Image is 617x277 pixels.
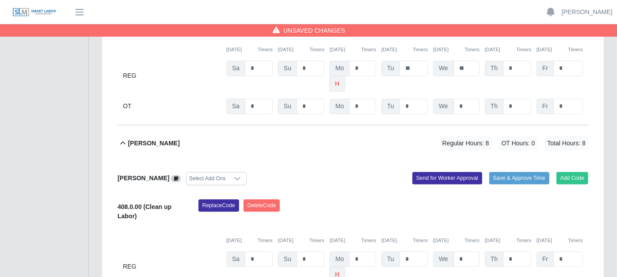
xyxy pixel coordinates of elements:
b: 408.0.00 (Clean up Labor) [118,203,171,220]
div: [DATE] [278,237,324,244]
span: OT Hours: 0 [499,136,538,151]
span: Fr [537,61,554,76]
b: [PERSON_NAME] [118,175,169,182]
button: Timers [465,237,480,244]
button: Timers [361,237,376,244]
div: [DATE] [226,46,273,53]
span: Regular Hours: 8 [440,136,492,151]
span: Unsaved Changes [283,26,345,35]
div: [DATE] [278,46,324,53]
button: Timers [413,237,428,244]
button: ReplaceCode [198,199,239,212]
span: Su [278,99,297,114]
span: Th [485,251,503,267]
span: Tu [381,251,400,267]
div: [DATE] [485,46,531,53]
b: h [335,79,339,88]
div: OT [123,99,221,114]
button: Timers [258,237,273,244]
button: Timers [516,46,531,53]
button: DeleteCode [244,199,280,212]
div: [DATE] [433,46,480,53]
button: Timers [258,46,273,53]
div: [DATE] [226,237,273,244]
div: [DATE] [537,46,583,53]
div: Select Add Ons [187,172,229,185]
div: [DATE] [433,237,480,244]
button: Timers [413,46,428,53]
div: [DATE] [485,237,531,244]
a: [PERSON_NAME] [562,8,613,17]
img: SLM Logo [12,8,57,17]
span: Total Hours: 8 [545,136,588,151]
span: Tu [381,99,400,114]
span: Tu [381,61,400,76]
button: Timers [568,46,583,53]
span: Th [485,61,503,76]
button: Timers [465,46,480,53]
span: We [433,99,454,114]
span: Th [485,99,503,114]
span: Su [278,61,297,76]
span: Sa [226,251,245,267]
button: Timers [516,237,531,244]
span: Su [278,251,297,267]
span: Mo [330,99,350,114]
span: Sa [226,61,245,76]
button: Save & Approve Time [489,172,549,184]
span: Sa [226,99,245,114]
span: Mo [330,61,350,76]
button: Timers [309,237,324,244]
div: [DATE] [330,237,376,244]
div: [DATE] [330,46,376,53]
span: We [433,251,454,267]
a: View/Edit Notes [171,175,181,182]
div: [DATE] [537,237,583,244]
button: Send for Worker Approval [412,172,482,184]
div: [DATE] [381,46,428,53]
span: Fr [537,251,554,267]
button: [PERSON_NAME] Regular Hours: 8 OT Hours: 0 Total Hours: 8 [118,125,588,161]
button: Timers [568,237,583,244]
span: We [433,61,454,76]
span: Mo [330,251,350,267]
div: [DATE] [381,237,428,244]
button: Add Code [556,172,589,184]
button: Timers [361,46,376,53]
b: [PERSON_NAME] [128,139,179,148]
div: REG [123,61,221,91]
button: Timers [309,46,324,53]
span: Fr [537,99,554,114]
